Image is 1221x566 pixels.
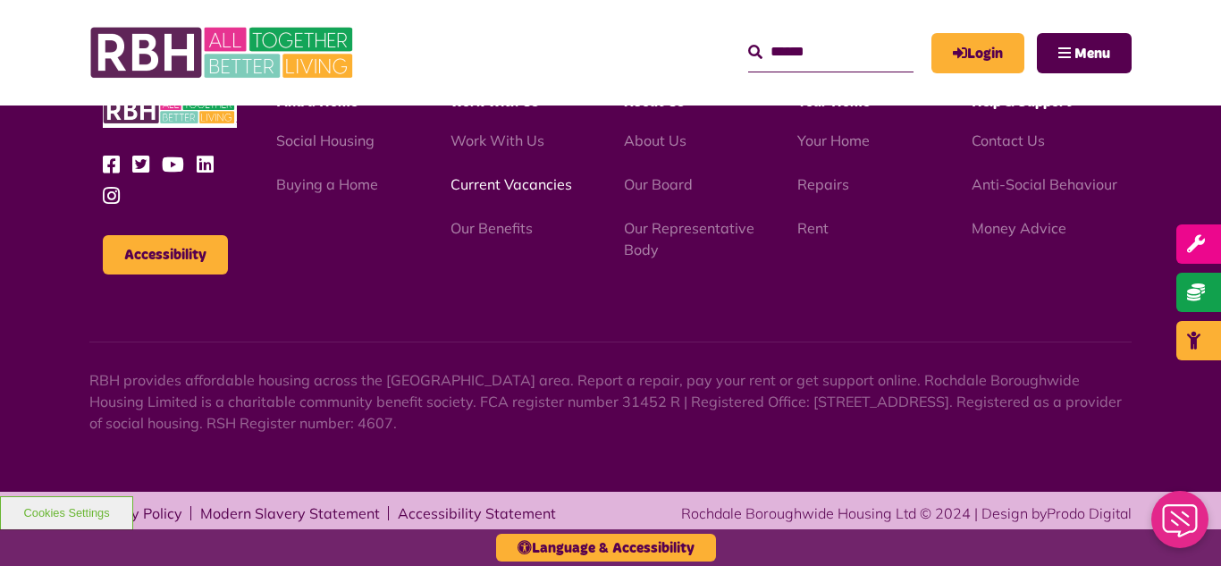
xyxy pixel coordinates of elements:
span: Menu [1074,46,1110,61]
div: Rochdale Boroughwide Housing Ltd © 2024 | Design by [681,503,1132,524]
a: Contact Us [972,131,1045,149]
input: Search [748,33,914,72]
a: Current Vacancies [451,175,572,193]
a: Our Representative Body [624,219,754,258]
img: RBH [103,93,237,128]
button: Accessibility [103,235,228,275]
a: Privacy Policy [89,506,182,520]
iframe: Netcall Web Assistant for live chat [1141,486,1221,566]
a: Anti-Social Behaviour [972,175,1117,193]
a: Work With Us [451,131,544,149]
a: Accessibility Statement [398,506,556,520]
a: Repairs [797,175,849,193]
a: Money Advice [972,219,1066,237]
a: Our Benefits [451,219,533,237]
button: Navigation [1037,33,1132,73]
button: Language & Accessibility [496,534,716,562]
a: Your Home [797,131,870,149]
p: RBH provides affordable housing across the [GEOGRAPHIC_DATA] area. Report a repair, pay your rent... [89,369,1132,434]
a: MyRBH [931,33,1024,73]
img: RBH [89,18,358,88]
a: Modern Slavery Statement - open in a new tab [200,506,380,520]
a: Social Housing - open in a new tab [276,131,375,149]
a: Prodo Digital - open in a new tab [1047,504,1132,522]
a: About Us [624,131,686,149]
a: Buying a Home [276,175,378,193]
a: Our Board [624,175,693,193]
a: Rent [797,219,829,237]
